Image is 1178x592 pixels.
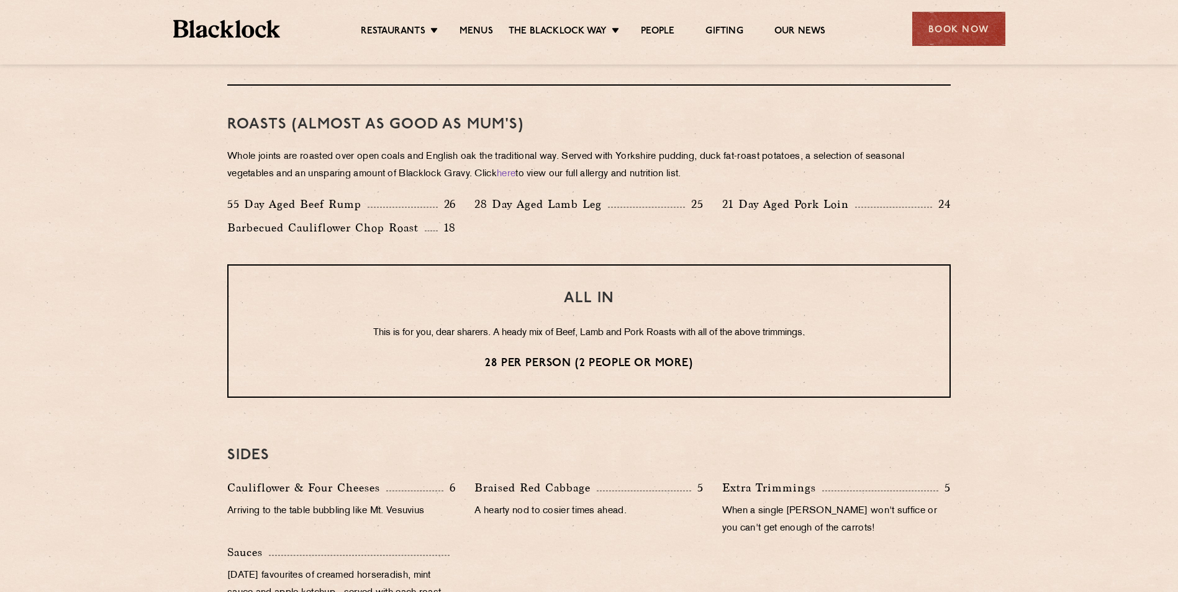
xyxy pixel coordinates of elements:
p: 28 Day Aged Lamb Leg [474,195,608,213]
h3: Roasts (Almost as good as Mum's) [227,117,951,133]
p: Whole joints are roasted over open coals and English oak the traditional way. Served with Yorkshi... [227,148,951,183]
p: 6 [443,480,456,496]
p: 18 [438,220,456,236]
p: 5 [938,480,951,496]
a: The Blacklock Way [509,25,607,39]
h3: ALL IN [253,290,925,307]
p: 25 [685,196,704,212]
p: 55 Day Aged Beef Rump [227,195,368,213]
p: 26 [438,196,456,212]
p: When a single [PERSON_NAME] won't suffice or you can't get enough of the carrots! [722,503,951,537]
a: Restaurants [361,25,425,39]
p: 21 Day Aged Pork Loin [722,195,855,213]
div: Book Now [912,12,1005,46]
p: 5 [691,480,704,496]
a: here [497,169,515,179]
p: Barbecued Cauliflower Chop Roast [227,219,425,236]
p: This is for you, dear sharers. A heady mix of Beef, Lamb and Pork Roasts with all of the above tr... [253,325,925,341]
p: Arriving to the table bubbling like Mt. Vesuvius [227,503,456,520]
p: A hearty nod to cosier times ahead. [474,503,703,520]
p: Sauces [227,544,269,561]
h3: SIDES [227,447,951,464]
a: Menus [460,25,493,39]
p: 24 [932,196,951,212]
p: Cauliflower & Four Cheeses [227,479,386,496]
p: 28 per person (2 people or more) [253,356,925,372]
a: Gifting [705,25,743,39]
a: Our News [774,25,826,39]
p: Extra Trimmings [722,479,822,496]
a: People [641,25,674,39]
img: BL_Textured_Logo-footer-cropped.svg [173,20,281,38]
p: Braised Red Cabbage [474,479,597,496]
